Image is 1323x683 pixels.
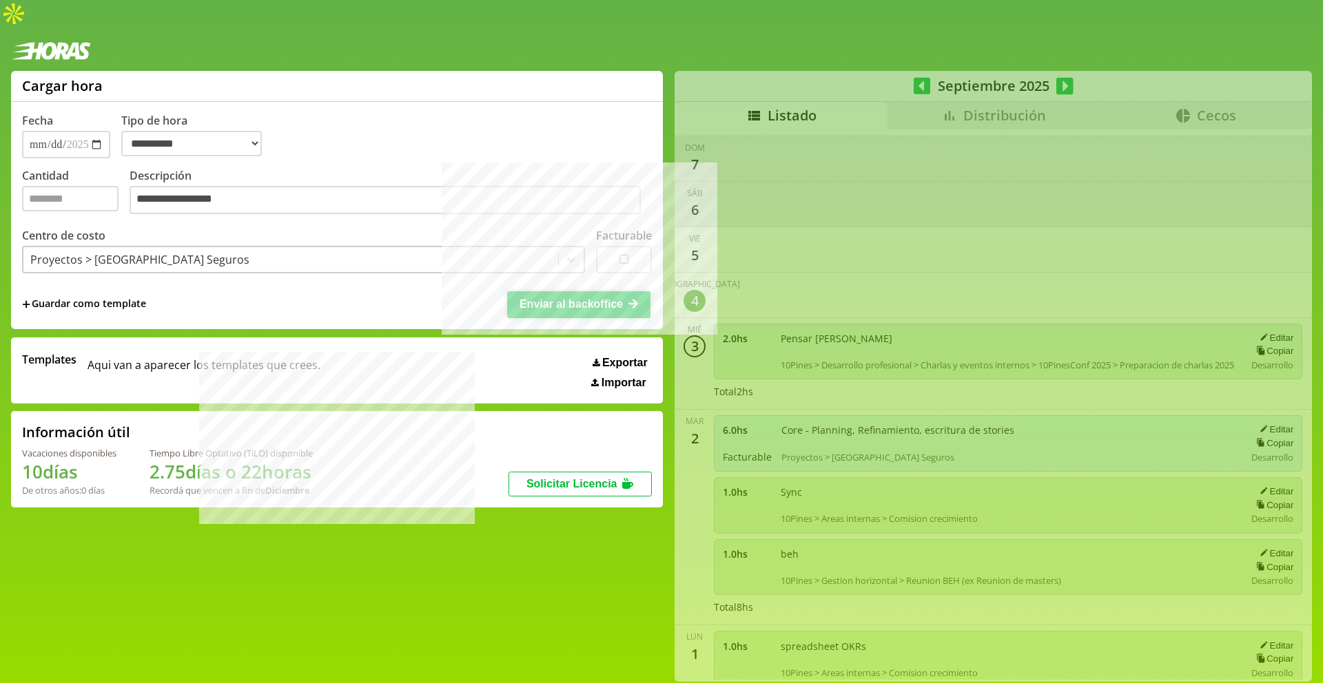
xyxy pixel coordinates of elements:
[11,42,91,60] img: logotipo
[30,252,249,267] div: Proyectos > [GEOGRAPHIC_DATA] Seguros
[602,357,648,369] span: Exportar
[22,459,116,484] h1: 10 días
[121,113,273,158] label: Tipo de hora
[509,472,652,496] button: Solicitar Licencia
[22,297,146,312] span: +Guardar como template
[526,478,617,490] span: Solicitar Licencia
[121,131,262,156] select: Tipo de hora
[22,228,105,243] label: Centro de costo
[150,459,313,484] h1: 2.75 días o 22 horas
[520,298,623,310] span: Enviar al backoffice
[22,447,116,459] div: Vacaciones disponibles
[22,352,76,367] span: Templates
[88,352,320,389] span: Aqui van a aparecer los templates que crees.
[22,484,116,496] div: De otros años: 0 días
[602,377,646,389] span: Importar
[22,423,130,441] h2: Información útil
[588,356,652,370] button: Exportar
[130,168,652,218] label: Descripción
[507,291,650,317] button: Enviar al backoffice
[22,76,103,95] h1: Cargar hora
[130,186,641,215] textarea: Descripción
[596,228,652,243] label: Facturable
[22,297,30,312] span: +
[22,186,119,211] input: Cantidad
[22,113,53,128] label: Fecha
[150,484,313,496] div: Recordá que vencen a fin de
[22,168,130,218] label: Cantidad
[265,484,309,496] b: Diciembre
[150,447,313,459] div: Tiempo Libre Optativo (TiLO) disponible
